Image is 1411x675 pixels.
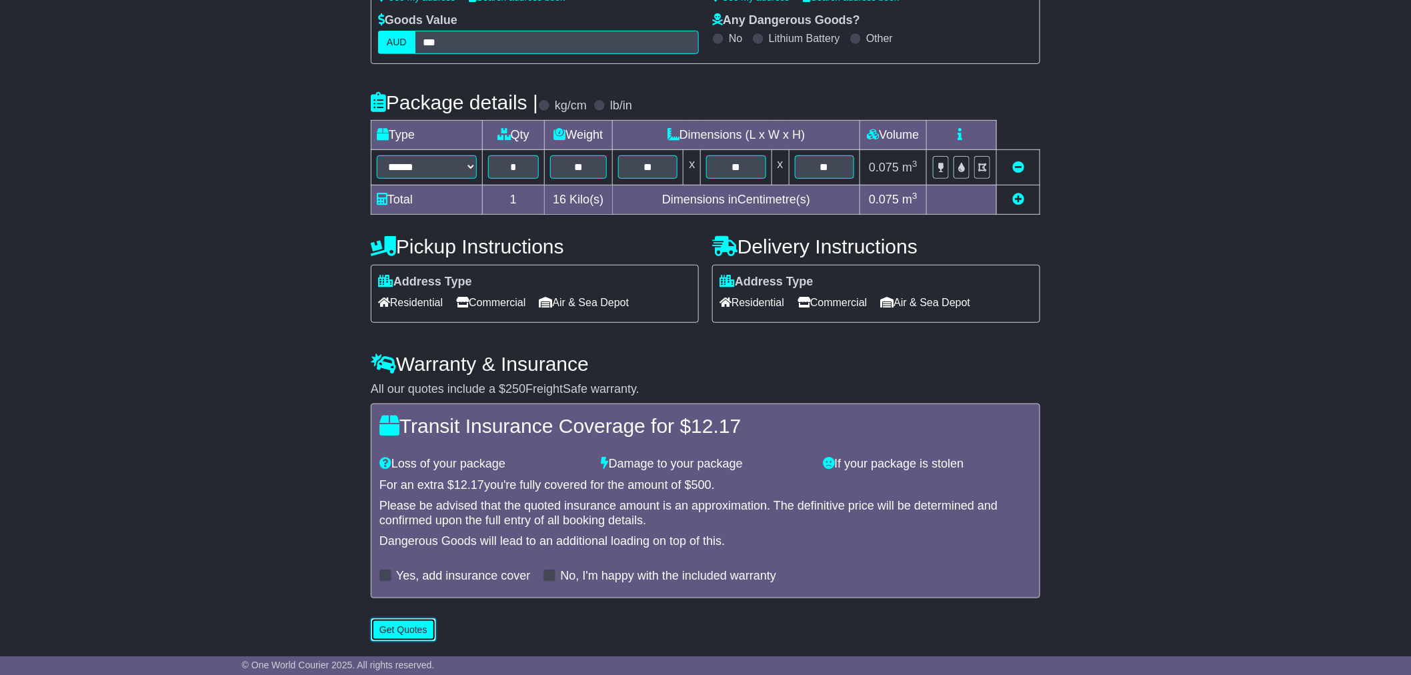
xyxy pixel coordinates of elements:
[869,161,899,174] span: 0.075
[720,292,784,313] span: Residential
[456,292,525,313] span: Commercial
[544,185,613,214] td: Kilo(s)
[373,457,595,472] div: Loss of your package
[902,193,918,206] span: m
[371,185,483,214] td: Total
[729,32,742,45] label: No
[613,185,860,214] td: Dimensions in Centimetre(s)
[378,275,472,289] label: Address Type
[379,499,1032,528] div: Please be advised that the quoted insurance amount is an approximation. The definitive price will...
[712,13,860,28] label: Any Dangerous Goods?
[379,534,1032,549] div: Dangerous Goods will lead to an additional loading on top of this.
[483,185,545,214] td: 1
[371,382,1040,397] div: All our quotes include a $ FreightSafe warranty.
[378,292,443,313] span: Residential
[242,660,435,670] span: © One World Courier 2025. All rights reserved.
[881,292,971,313] span: Air & Sea Depot
[560,569,776,584] label: No, I'm happy with the included warranty
[1012,193,1024,206] a: Add new item
[860,121,926,150] td: Volume
[595,457,817,472] div: Damage to your package
[912,191,918,201] sup: 3
[396,569,530,584] label: Yes, add insurance cover
[544,121,613,150] td: Weight
[454,478,484,492] span: 12.17
[720,275,814,289] label: Address Type
[505,382,525,396] span: 250
[371,353,1040,375] h4: Warranty & Insurance
[539,292,629,313] span: Air & Sea Depot
[769,32,840,45] label: Lithium Battery
[712,235,1040,257] h4: Delivery Instructions
[378,31,415,54] label: AUD
[902,161,918,174] span: m
[772,150,789,185] td: x
[691,415,741,437] span: 12.17
[869,193,899,206] span: 0.075
[379,478,1032,493] div: For an extra $ you're fully covered for the amount of $ .
[553,193,566,206] span: 16
[691,478,712,492] span: 500
[683,150,701,185] td: x
[371,121,483,150] td: Type
[1012,161,1024,174] a: Remove this item
[555,99,587,113] label: kg/cm
[371,235,699,257] h4: Pickup Instructions
[613,121,860,150] td: Dimensions (L x W x H)
[816,457,1038,472] div: If your package is stolen
[378,13,457,28] label: Goods Value
[866,32,893,45] label: Other
[371,91,538,113] h4: Package details |
[610,99,632,113] label: lb/in
[912,159,918,169] sup: 3
[379,415,1032,437] h4: Transit Insurance Coverage for $
[371,618,436,642] button: Get Quotes
[483,121,545,150] td: Qty
[798,292,867,313] span: Commercial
